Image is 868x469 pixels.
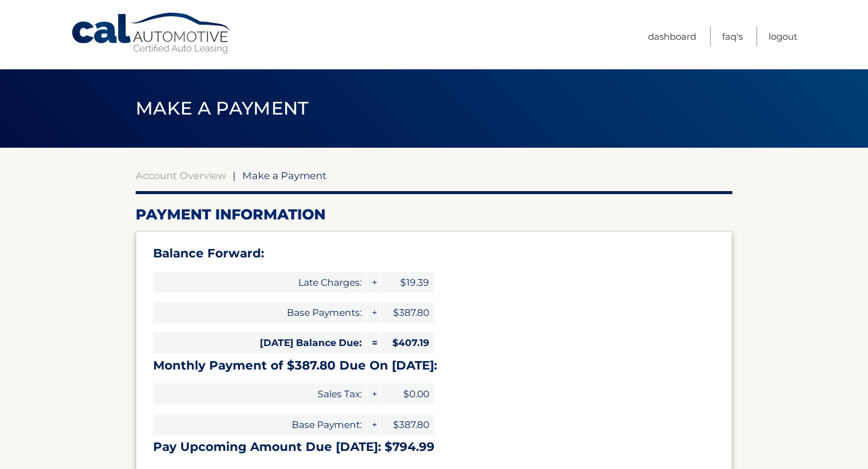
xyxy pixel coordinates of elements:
span: $407.19 [380,332,434,353]
span: + [367,414,379,435]
a: Account Overview [136,169,226,181]
h3: Pay Upcoming Amount Due [DATE]: $794.99 [153,439,715,455]
a: Cal Automotive [71,12,233,55]
a: Dashboard [648,27,696,46]
a: FAQ's [722,27,743,46]
h3: Monthly Payment of $387.80 Due On [DATE]: [153,358,715,373]
span: + [367,272,379,293]
span: Sales Tax: [153,383,366,404]
span: + [367,383,379,404]
span: $387.80 [380,302,434,323]
span: Base Payments: [153,302,366,323]
span: Late Charges: [153,272,366,293]
span: [DATE] Balance Due: [153,332,366,353]
span: = [367,332,379,353]
span: $19.39 [380,272,434,293]
span: $387.80 [380,414,434,435]
span: Make a Payment [136,97,309,119]
span: Make a Payment [242,169,327,181]
h2: Payment Information [136,206,732,224]
span: Base Payment: [153,414,366,435]
h3: Balance Forward: [153,246,715,261]
span: | [233,169,236,181]
a: Logout [769,27,797,46]
span: + [367,302,379,323]
span: $0.00 [380,383,434,404]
